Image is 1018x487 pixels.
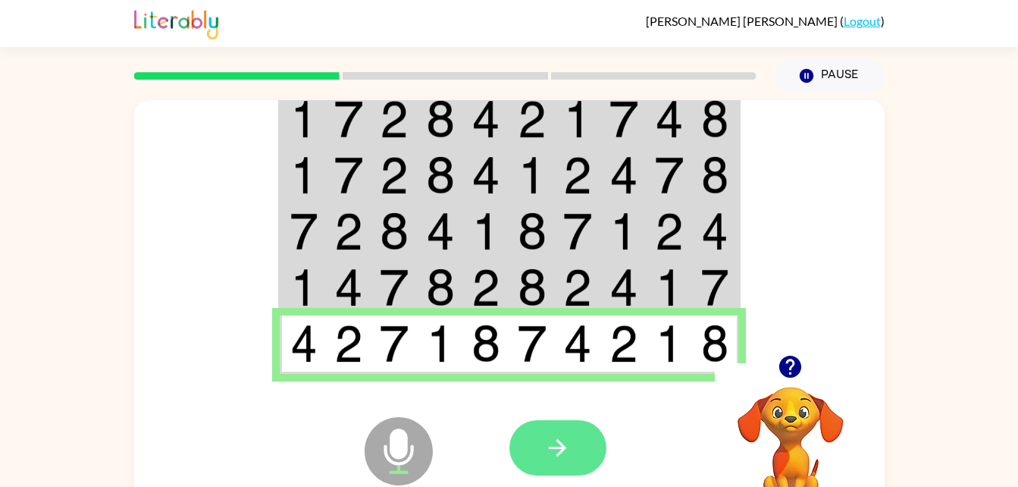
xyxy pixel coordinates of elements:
[471,100,500,138] img: 4
[518,156,547,194] img: 1
[134,6,218,39] img: Literably
[518,269,547,306] img: 8
[609,269,638,306] img: 4
[380,212,409,250] img: 8
[563,100,592,138] img: 1
[646,14,840,28] span: [PERSON_NAME] [PERSON_NAME]
[471,325,500,363] img: 8
[380,325,409,363] img: 7
[518,212,547,250] img: 8
[334,269,363,306] img: 4
[290,212,318,250] img: 7
[426,269,455,306] img: 8
[844,14,881,28] a: Logout
[563,212,592,250] img: 7
[334,100,363,138] img: 7
[701,212,728,250] img: 4
[426,212,455,250] img: 4
[609,156,638,194] img: 4
[334,156,363,194] img: 7
[334,212,363,250] img: 2
[290,325,318,363] img: 4
[655,156,684,194] img: 7
[701,100,728,138] img: 8
[290,156,318,194] img: 1
[655,212,684,250] img: 2
[563,325,592,363] img: 4
[290,269,318,306] img: 1
[471,212,500,250] img: 1
[426,325,455,363] img: 1
[701,269,728,306] img: 7
[655,325,684,363] img: 1
[290,100,318,138] img: 1
[426,100,455,138] img: 8
[426,156,455,194] img: 8
[518,100,547,138] img: 2
[655,269,684,306] img: 1
[334,325,363,363] img: 2
[471,156,500,194] img: 4
[609,325,638,363] img: 2
[518,325,547,363] img: 7
[471,269,500,306] img: 2
[701,325,728,363] img: 8
[380,156,409,194] img: 2
[563,269,592,306] img: 2
[609,100,638,138] img: 7
[775,58,885,93] button: Pause
[701,156,728,194] img: 8
[609,212,638,250] img: 1
[380,100,409,138] img: 2
[646,14,885,28] div: ( )
[380,269,409,306] img: 7
[563,156,592,194] img: 2
[655,100,684,138] img: 4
